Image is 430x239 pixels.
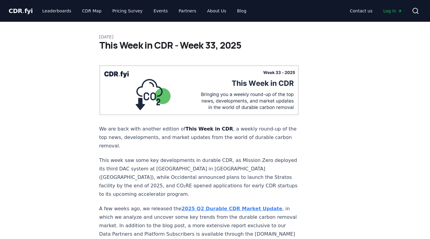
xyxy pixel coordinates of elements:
a: CDR Map [77,5,106,16]
a: Log in [378,5,407,16]
a: About Us [202,5,231,16]
a: Events [149,5,173,16]
span: Log in [383,8,402,14]
h1: This Week in CDR - Week 33, 2025 [99,40,331,51]
p: We are back with another edition of , a weekly round-up of the top news, developments, and market... [99,125,299,150]
a: Pricing Survey [107,5,147,16]
span: . [22,7,24,15]
a: CDR.fyi [9,7,33,15]
p: This week saw some key developments in durable CDR, as Mission Zero deployed its third DAC system... [99,156,299,199]
img: blog post image [99,65,299,115]
a: 2025 Q2 Durable CDR Market Update [181,206,282,212]
strong: This Week in CDR [186,126,233,132]
a: Blog [232,5,251,16]
a: Leaderboards [37,5,76,16]
span: CDR fyi [9,7,33,15]
a: Partners [174,5,201,16]
nav: Main [37,5,251,16]
p: [DATE] [99,34,331,40]
a: Contact us [345,5,377,16]
nav: Main [345,5,407,16]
